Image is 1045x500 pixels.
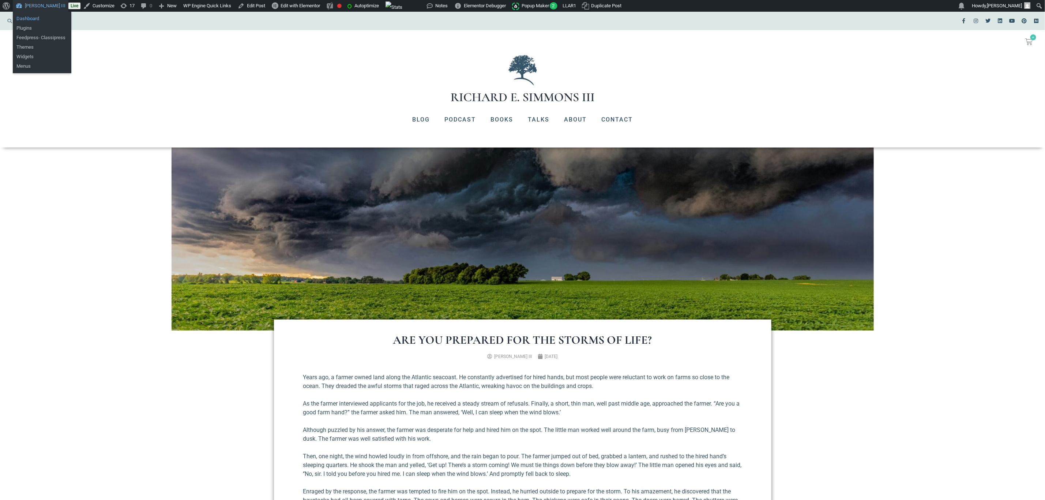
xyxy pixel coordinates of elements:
a: Feedpress- Classipress [13,33,71,42]
a: Dashboard [13,14,71,23]
span: [PERSON_NAME] [987,3,1022,8]
span: [PERSON_NAME] III [495,354,532,359]
a: Live [68,3,80,9]
a: Themes [13,42,71,52]
time: [DATE] [545,354,558,359]
span: 1 [574,3,576,8]
p: Years ago, a farmer owned land along the Atlantic seacoast. He constantly advertised for hired ha... [303,373,742,391]
a: Menus [13,61,71,71]
ul: Richard E. Simmons III [13,40,71,73]
a: Books [483,110,520,129]
a: Podcast [437,110,483,129]
a: About [557,110,594,129]
a: Widgets [13,52,71,61]
p: Then, one night, the wind howled loudly in from offshore, and the rain began to pour. The farmer ... [303,452,742,478]
a: Contact [594,110,640,129]
img: dave-hoefler-llEjCH71E9o-unsplash [172,148,874,331]
img: Views over 48 hours. Click for more Jetpack Stats. [386,1,402,13]
a: Plugins [13,23,71,33]
a: Talks [520,110,557,129]
p: Although puzzled by his answer, the farmer was desperate for help and hired him on the spot. The ... [303,426,742,443]
div: Focus keyphrase not set [337,4,342,8]
a: Blog [405,110,437,129]
ul: Richard E. Simmons III [13,12,71,45]
h1: Are You Prepared for the Storms of Life? [303,334,742,346]
input: SEARCH [12,15,519,26]
p: As the farmer interviewed applicants for the job, he received a steady stream of refusals. Finall... [303,399,742,417]
span: Edit with Elementor [281,3,320,8]
span: 2 [550,2,557,10]
span: 0 [1030,34,1036,40]
a: [DATE] [538,353,558,360]
a: 0 [1016,34,1041,50]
